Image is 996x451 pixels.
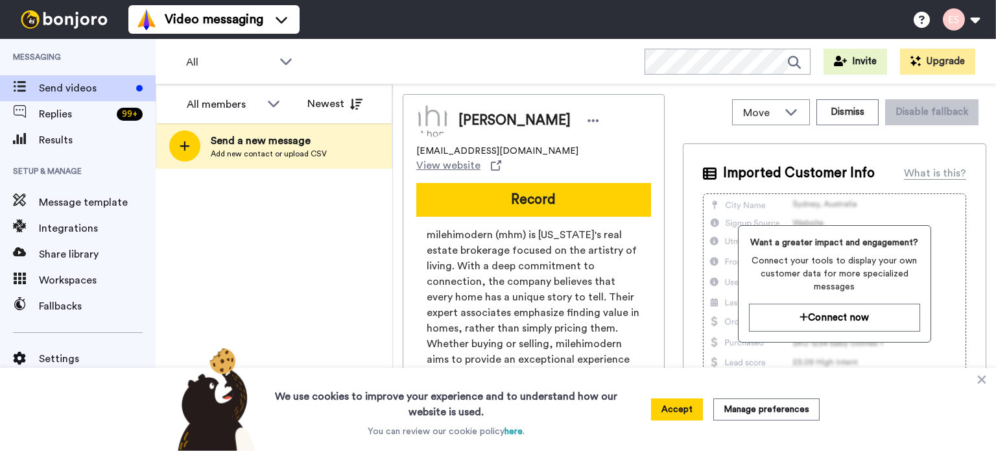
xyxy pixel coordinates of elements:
span: Message template [39,195,156,210]
img: vm-color.svg [136,9,157,30]
span: milehimodern (mhm) is [US_STATE]'s real estate brokerage focused on the artistry of living. With ... [427,227,641,398]
img: Image of Brandon Davis [416,104,449,137]
span: Connect your tools to display your own customer data for more specialized messages [749,254,920,293]
button: Dismiss [816,99,879,125]
button: Record [416,183,651,217]
img: bear-with-cookie.png [166,347,262,451]
img: bj-logo-header-white.svg [16,10,113,29]
span: Integrations [39,221,156,236]
span: Want a greater impact and engagement? [749,236,920,249]
a: here [504,427,523,436]
button: Connect now [749,304,920,332]
p: You can review our cookie policy . [368,425,525,438]
span: Replies [39,106,112,122]
span: Send videos [39,80,131,96]
span: Add new contact or upload CSV [211,149,327,159]
button: Accept [651,398,703,421]
span: Workspaces [39,273,156,288]
span: View website [416,158,480,173]
span: Move [743,105,778,121]
span: Imported Customer Info [723,164,875,183]
a: View website [416,158,501,173]
button: Newest [298,91,372,117]
span: Results [39,132,156,148]
div: All members [187,97,261,112]
button: Upgrade [900,49,975,75]
h3: We use cookies to improve your experience and to understand how our website is used. [262,381,630,420]
span: Settings [39,351,156,367]
span: [PERSON_NAME] [458,111,571,130]
span: Fallbacks [39,299,156,314]
div: 99 + [117,108,143,121]
span: Share library [39,247,156,262]
div: What is this? [904,165,966,181]
span: Video messaging [165,10,263,29]
span: [EMAIL_ADDRESS][DOMAIN_NAME] [416,145,578,158]
span: All [186,55,273,70]
button: Disable fallback [885,99,978,125]
button: Invite [824,49,887,75]
button: Manage preferences [713,398,820,421]
span: Send a new message [211,133,327,149]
